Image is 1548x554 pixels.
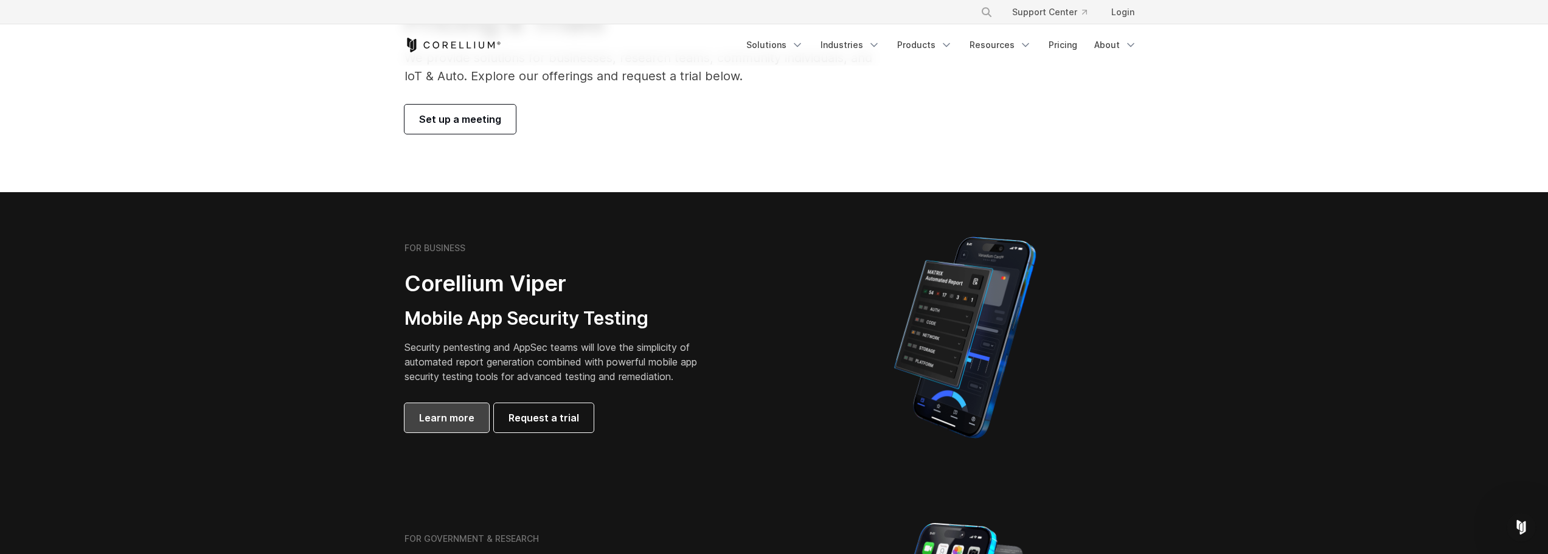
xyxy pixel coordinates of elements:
a: Industries [813,34,887,56]
span: Request a trial [508,410,579,425]
a: Pricing [1041,34,1085,56]
h6: FOR GOVERNMENT & RESEARCH [404,533,539,544]
h6: FOR BUSINESS [404,243,465,254]
a: Support Center [1002,1,1097,23]
a: Resources [962,34,1039,56]
a: Login [1102,1,1144,23]
div: Navigation Menu [966,1,1144,23]
a: Set up a meeting [404,105,516,134]
h2: Corellium Viper [404,270,716,297]
img: Corellium MATRIX automated report on iPhone showing app vulnerability test results across securit... [873,231,1057,444]
a: Request a trial [494,403,594,432]
a: Products [890,34,960,56]
p: Security pentesting and AppSec teams will love the simplicity of automated report generation comb... [404,340,716,384]
a: Corellium Home [404,38,501,52]
span: Learn more [419,410,474,425]
div: Navigation Menu [739,34,1144,56]
a: About [1087,34,1144,56]
a: Learn more [404,403,489,432]
span: Set up a meeting [419,112,501,126]
h3: Mobile App Security Testing [404,307,716,330]
iframe: Intercom live chat [1507,513,1536,542]
p: We provide solutions for businesses, research teams, community individuals, and IoT & Auto. Explo... [404,49,889,85]
button: Search [976,1,998,23]
a: Solutions [739,34,811,56]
